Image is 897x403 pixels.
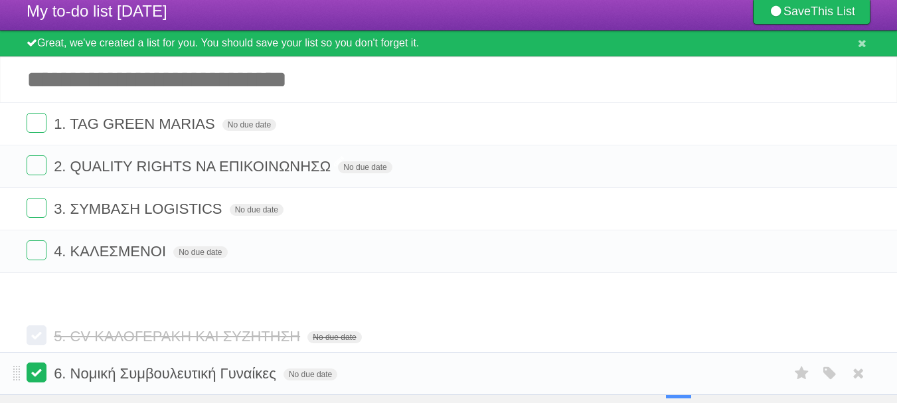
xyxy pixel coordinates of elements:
[54,201,225,217] span: 3. ΣΥΜΒΑΣΗ LOGISTICS
[230,204,284,216] span: No due date
[173,246,227,258] span: No due date
[338,161,392,173] span: No due date
[789,363,815,384] label: Star task
[222,119,276,131] span: No due date
[307,331,361,343] span: No due date
[284,368,337,380] span: No due date
[27,198,46,218] label: Done
[27,325,46,345] label: Done
[27,155,46,175] label: Done
[54,365,280,382] span: 6. Νομική Συμβουλευτική Γυναίκες
[27,113,46,133] label: Done
[54,243,169,260] span: 4. ΚΑΛΕΣΜΕΝΟΙ
[54,158,334,175] span: 2. QUALITY RIGHTS ΝΑ ΕΠΙΚΟΙΝΩΝΗΣΩ
[54,116,218,132] span: 1. TAG GREEN MARIAS
[27,2,167,20] span: My to-do list [DATE]
[27,363,46,382] label: Done
[811,5,855,18] b: This List
[54,328,303,345] span: 5. CV ΚΑΛΟΓΕΡΑΚΗ ΚΑΙ ΣΥΖΗΤΗΣΗ
[27,240,46,260] label: Done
